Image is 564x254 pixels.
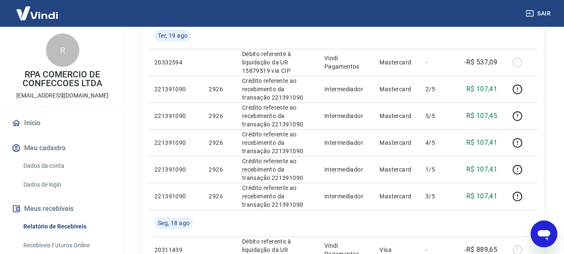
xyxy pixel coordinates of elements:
[209,112,228,120] p: 2926
[379,139,412,147] p: Mastercard
[209,165,228,174] p: 2926
[466,138,498,148] p: R$ 107,41
[20,237,115,254] a: Recebíveis Futuros Online
[324,54,367,71] p: Vindi Pagamentos
[379,246,412,254] p: Visa
[242,157,311,182] p: Crédito referente ao recebimento da transação 221391090
[425,246,450,254] p: -
[7,70,118,88] p: RPA COMERCIO DE CONFECCOES LTDA
[242,130,311,155] p: Crédito referente ao recebimento da transação 221391090
[324,192,367,200] p: Intermediador
[242,50,311,75] p: Débito referente à liquidação da UR 15879519 via CIP
[464,57,497,67] p: -R$ 537,09
[10,139,115,157] button: Meu cadastro
[242,103,311,128] p: Crédito referente ao recebimento da transação 221391090
[379,112,412,120] p: Mastercard
[324,139,367,147] p: Intermediador
[16,91,109,100] p: [EMAIL_ADDRESS][DOMAIN_NAME]
[425,85,450,93] p: 2/5
[46,33,79,67] div: R
[242,77,311,102] p: Crédito referente ao recebimento da transação 221391090
[425,192,450,200] p: 3/5
[466,111,498,121] p: R$ 107,45
[10,0,64,26] img: Vindi
[324,165,367,174] p: Intermediador
[10,200,115,218] button: Meus recebíveis
[524,6,554,21] button: Sair
[10,114,115,132] a: Início
[425,139,450,147] p: 4/5
[242,184,311,209] p: Crédito referente ao recebimento da transação 221391090
[20,157,115,174] a: Dados da conta
[379,165,412,174] p: Mastercard
[425,165,450,174] p: 1/5
[154,85,195,93] p: 221391090
[154,139,195,147] p: 221391090
[324,112,367,120] p: Intermediador
[20,218,115,235] a: Relatório de Recebíveis
[425,112,450,120] p: 5/5
[209,192,228,200] p: 2926
[379,192,412,200] p: Mastercard
[379,85,412,93] p: Mastercard
[324,85,367,93] p: Intermediador
[425,58,450,67] p: -
[20,176,115,193] a: Dados de login
[154,165,195,174] p: 221391090
[209,139,228,147] p: 2926
[154,112,195,120] p: 221391090
[154,246,195,254] p: 20311439
[209,85,228,93] p: 2926
[379,58,412,67] p: Mastercard
[466,164,498,174] p: R$ 107,41
[154,58,195,67] p: 20332594
[154,192,195,200] p: 221391090
[158,219,190,227] span: Seg, 18 ago
[466,84,498,94] p: R$ 107,41
[531,221,557,247] iframe: Botão para abrir a janela de mensagens
[158,31,187,40] span: Ter, 19 ago
[466,191,498,201] p: R$ 107,41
